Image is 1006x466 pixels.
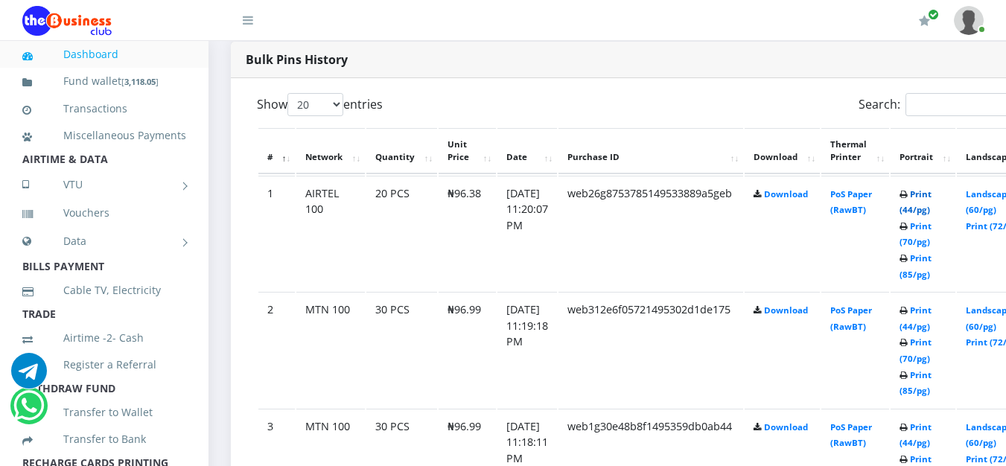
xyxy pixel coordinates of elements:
[22,223,186,260] a: Data
[497,292,557,407] td: [DATE] 11:19:18 PM
[22,166,186,203] a: VTU
[22,196,186,230] a: Vouchers
[22,422,186,456] a: Transfer to Bank
[900,252,932,280] a: Print (85/pg)
[287,93,343,116] select: Showentries
[246,51,348,68] strong: Bulk Pins History
[558,176,743,291] td: web26g8753785149533889a5geb
[497,176,557,291] td: [DATE] 11:20:07 PM
[366,292,437,407] td: 30 PCS
[830,188,872,216] a: PoS Paper (RawBT)
[764,188,808,200] a: Download
[296,292,365,407] td: MTN 100
[22,321,186,355] a: Airtime -2- Cash
[821,128,889,174] th: Thermal Printer: activate to sort column ascending
[900,336,932,364] a: Print (70/pg)
[954,6,984,35] img: User
[258,128,295,174] th: #: activate to sort column descending
[257,93,383,116] label: Show entries
[296,176,365,291] td: AIRTEL 100
[366,176,437,291] td: 20 PCS
[13,399,44,424] a: Chat for support
[124,76,156,87] b: 3,118.05
[11,364,47,389] a: Chat for support
[22,395,186,430] a: Transfer to Wallet
[558,128,743,174] th: Purchase ID: activate to sort column ascending
[258,176,295,291] td: 1
[764,421,808,433] a: Download
[900,421,932,449] a: Print (44/pg)
[439,128,496,174] th: Unit Price: activate to sort column ascending
[22,118,186,153] a: Miscellaneous Payments
[891,128,955,174] th: Portrait: activate to sort column ascending
[919,15,930,27] i: Renew/Upgrade Subscription
[830,304,872,332] a: PoS Paper (RawBT)
[296,128,365,174] th: Network: activate to sort column ascending
[22,273,186,307] a: Cable TV, Electricity
[22,37,186,71] a: Dashboard
[22,64,186,99] a: Fund wallet[3,118.05]
[830,421,872,449] a: PoS Paper (RawBT)
[366,128,437,174] th: Quantity: activate to sort column ascending
[745,128,820,174] th: Download: activate to sort column ascending
[22,6,112,36] img: Logo
[764,304,808,316] a: Download
[121,76,159,87] small: [ ]
[22,348,186,382] a: Register a Referral
[558,292,743,407] td: web312e6f05721495302d1de175
[439,292,496,407] td: ₦96.99
[439,176,496,291] td: ₦96.38
[900,188,932,216] a: Print (44/pg)
[928,9,939,20] span: Renew/Upgrade Subscription
[900,304,932,332] a: Print (44/pg)
[900,220,932,248] a: Print (70/pg)
[900,369,932,397] a: Print (85/pg)
[497,128,557,174] th: Date: activate to sort column ascending
[22,92,186,126] a: Transactions
[258,292,295,407] td: 2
